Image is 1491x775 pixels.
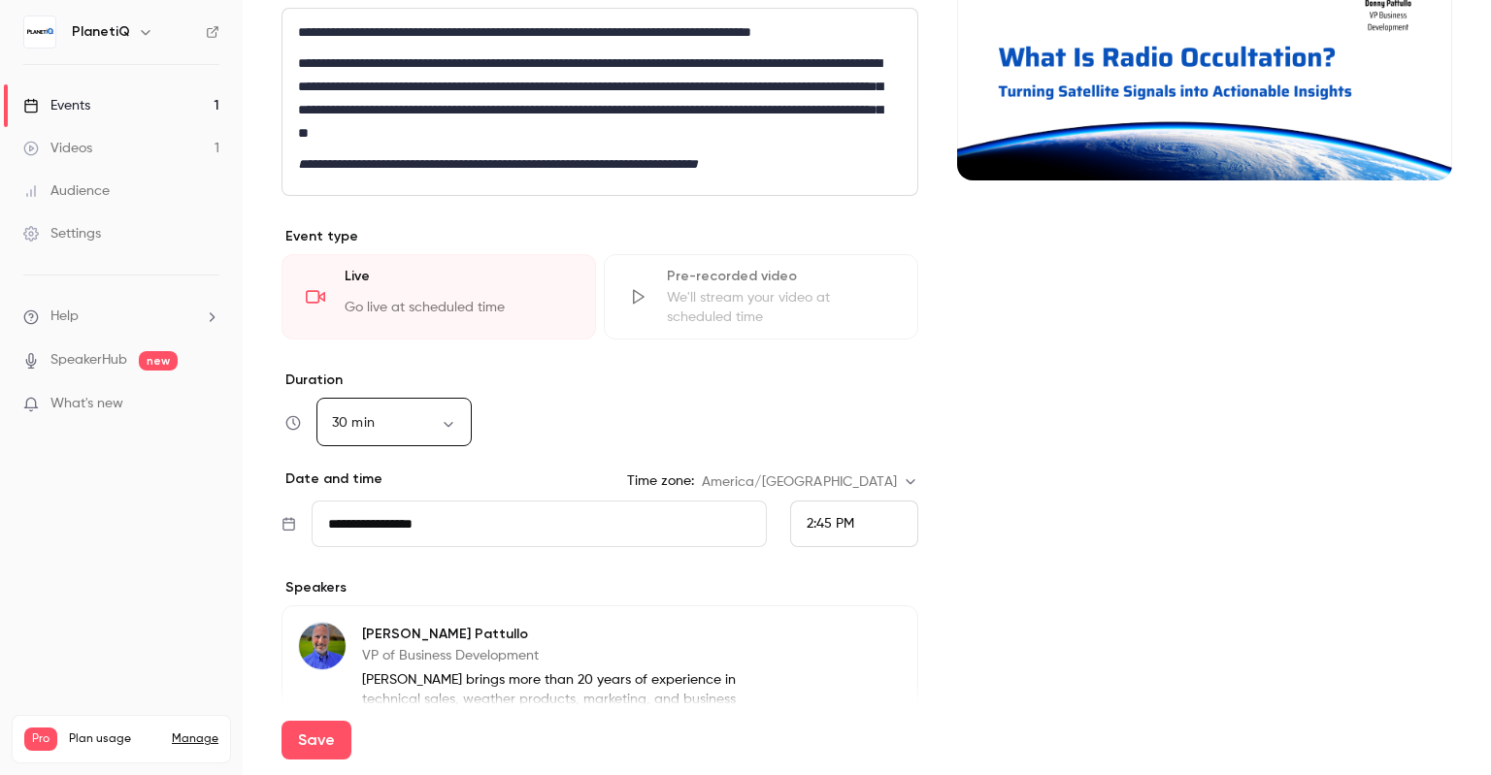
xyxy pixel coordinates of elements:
[282,469,382,489] p: Date and time
[667,288,894,327] div: We'll stream your video at scheduled time
[790,501,918,547] div: From
[72,22,130,42] h6: PlanetiQ
[24,16,55,48] img: PlanetiQ
[282,605,918,745] div: Donny Pattullo[PERSON_NAME] PattulloVP of Business Development[PERSON_NAME] brings more than 20 y...
[282,9,917,195] div: editor
[282,578,918,597] p: Speakers
[23,139,92,158] div: Videos
[667,267,894,286] div: Pre-recorded video
[23,181,110,201] div: Audience
[23,96,90,115] div: Events
[23,224,101,243] div: Settings
[139,351,178,371] span: new
[24,727,57,751] span: Pro
[282,721,351,759] button: Save
[362,670,792,728] p: [PERSON_NAME] brings more than 20 years of experience in technical sales, weather products, marke...
[702,472,918,492] div: America/[GEOGRAPHIC_DATA]
[23,307,219,327] li: help-dropdown-opener
[362,625,792,644] p: [PERSON_NAME] Pattullo
[282,227,918,246] p: Event type
[50,350,127,371] a: SpeakerHub
[69,731,160,747] span: Plan usage
[50,307,79,327] span: Help
[172,731,218,747] a: Manage
[299,623,346,669] img: Donny Pattullo
[604,254,918,339] div: Pre-recorded videoWe'll stream your video at scheduled time
[282,254,596,339] div: LiveGo live at scheduled time
[362,646,792,665] p: VP of Business Development
[282,371,918,390] label: Duration
[316,413,472,433] div: 30 min
[50,394,123,414] span: What's new
[807,517,854,531] span: 2:45 PM
[282,8,918,196] section: description
[345,298,572,327] div: Go live at scheduled time
[345,267,572,296] div: Live
[627,471,694,491] label: Time zone:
